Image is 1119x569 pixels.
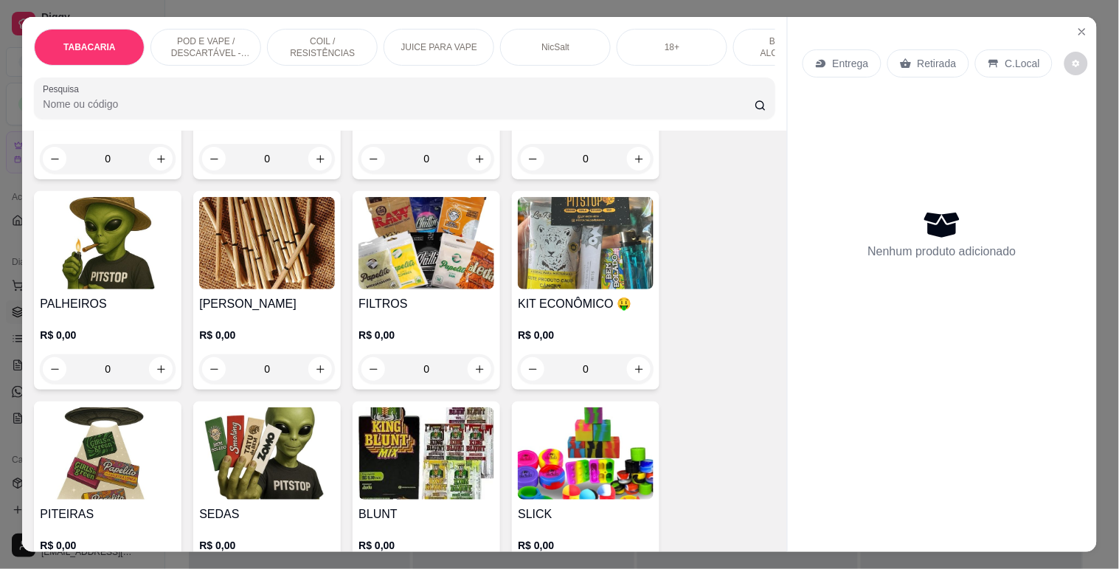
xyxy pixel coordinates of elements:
p: Entrega [833,56,869,71]
img: product-image [199,197,335,289]
img: product-image [199,407,335,500]
button: decrease-product-quantity [1064,52,1088,75]
label: Pesquisa [43,83,84,95]
p: BEBIDAS ALCOÓLICAS [746,35,831,59]
input: Pesquisa [43,97,755,111]
p: Retirada [918,56,957,71]
p: R$ 0,00 [199,328,335,342]
h4: KIT ECONÔMICO 🤑 [518,295,654,313]
img: product-image [40,407,176,500]
p: NicSalt [541,41,569,53]
p: R$ 0,00 [199,538,335,553]
p: R$ 0,00 [40,328,176,342]
h4: PITEIRAS [40,506,176,523]
img: product-image [358,197,494,289]
h4: SLICK [518,506,654,523]
h4: BLUNT [358,506,494,523]
p: COIL / RESISTÊNCIAS [280,35,365,59]
h4: FILTROS [358,295,494,313]
img: product-image [518,197,654,289]
p: TABACARIA [63,41,115,53]
img: product-image [358,407,494,500]
h4: SEDAS [199,506,335,523]
button: Close [1070,20,1094,44]
p: R$ 0,00 [518,328,654,342]
p: POD E VAPE / DESCARTÁVEL - RECARREGAVEL [163,35,249,59]
img: product-image [518,407,654,500]
p: R$ 0,00 [358,328,494,342]
h4: [PERSON_NAME] [199,295,335,313]
p: Nenhum produto adicionado [868,243,1016,261]
h4: PALHEIROS [40,295,176,313]
p: C.Local [1005,56,1040,71]
p: JUICE PARA VAPE [401,41,478,53]
p: 18+ [665,41,679,53]
p: R$ 0,00 [358,538,494,553]
img: product-image [40,197,176,289]
p: R$ 0,00 [40,538,176,553]
p: R$ 0,00 [518,538,654,553]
